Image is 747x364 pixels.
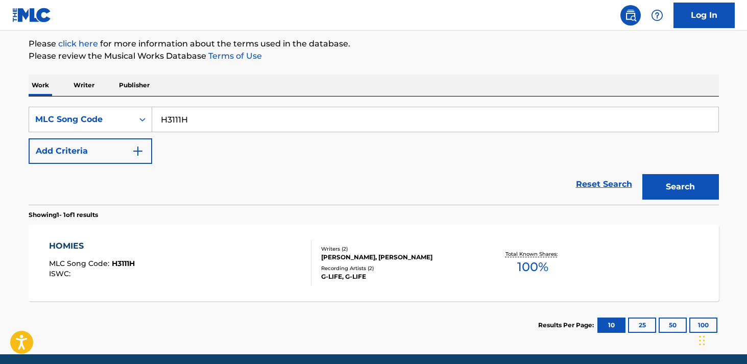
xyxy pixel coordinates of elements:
[651,9,663,21] img: help
[628,318,656,333] button: 25
[12,8,52,22] img: MLC Logo
[321,272,475,281] div: G-LIFE, G-LIFE
[206,51,262,61] a: Terms of Use
[321,264,475,272] div: Recording Artists ( 2 )
[49,269,73,278] span: ISWC :
[624,9,637,21] img: search
[35,113,127,126] div: MLC Song Code
[29,138,152,164] button: Add Criteria
[29,50,719,62] p: Please review the Musical Works Database
[505,250,560,258] p: Total Known Shares:
[70,75,98,96] p: Writer
[29,38,719,50] p: Please for more information about the terms used in the database.
[699,325,705,356] div: Drag
[321,253,475,262] div: [PERSON_NAME], [PERSON_NAME]
[58,39,98,48] a: click here
[29,225,719,301] a: HOMIESMLC Song Code:H3111HISWC:Writers (2)[PERSON_NAME], [PERSON_NAME]Recording Artists (2)G-LIFE...
[538,321,596,330] p: Results Per Page:
[29,107,719,205] form: Search Form
[659,318,687,333] button: 50
[642,174,719,200] button: Search
[321,245,475,253] div: Writers ( 2 )
[597,318,625,333] button: 10
[49,259,112,268] span: MLC Song Code :
[29,75,52,96] p: Work
[620,5,641,26] a: Public Search
[689,318,717,333] button: 100
[673,3,735,28] a: Log In
[112,259,135,268] span: H3111H
[647,5,667,26] div: Help
[517,258,548,276] span: 100 %
[571,173,637,196] a: Reset Search
[116,75,153,96] p: Publisher
[49,240,135,252] div: HOMIES
[29,210,98,220] p: Showing 1 - 1 of 1 results
[696,315,747,364] iframe: Chat Widget
[132,145,144,157] img: 9d2ae6d4665cec9f34b9.svg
